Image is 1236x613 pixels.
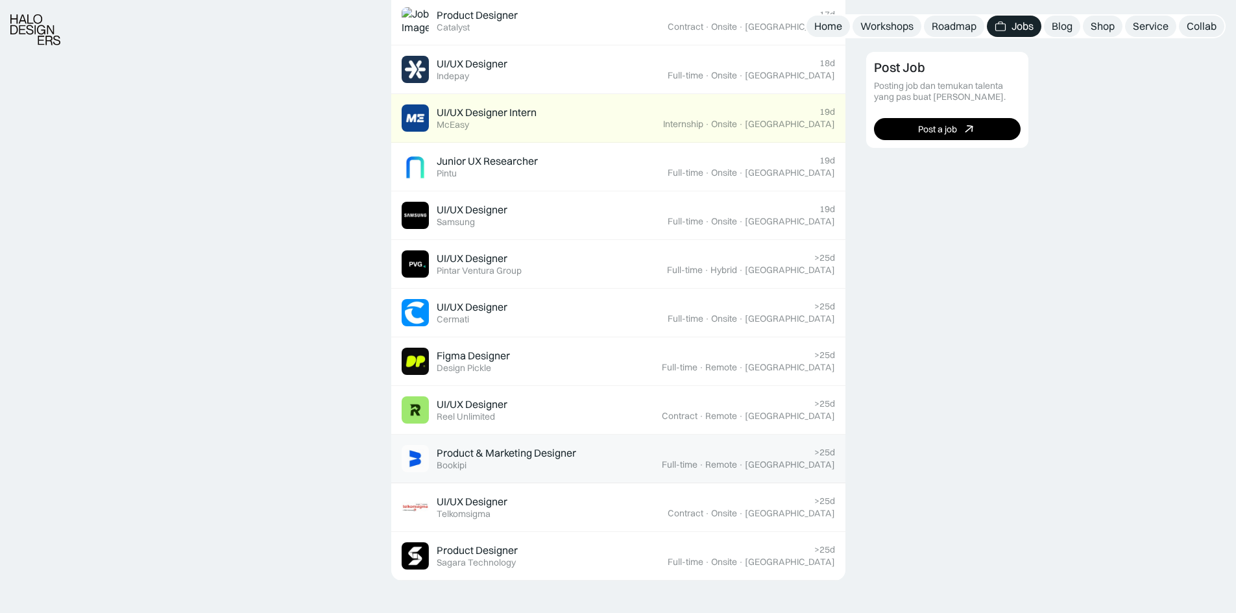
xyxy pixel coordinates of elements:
[391,337,845,386] a: Job ImageFigma DesignerDesign Pickle>25dFull-time·Remote·[GEOGRAPHIC_DATA]
[738,411,744,422] div: ·
[819,58,835,69] div: 18d
[437,314,469,325] div: Cermati
[668,557,703,568] div: Full-time
[437,168,457,179] div: Pintu
[437,57,507,71] div: UI/UX Designer
[745,21,835,32] div: [GEOGRAPHIC_DATA]
[710,265,737,276] div: Hybrid
[738,557,744,568] div: ·
[745,459,835,470] div: [GEOGRAPHIC_DATA]
[745,167,835,178] div: [GEOGRAPHIC_DATA]
[402,202,429,229] img: Job Image
[874,60,925,75] div: Post Job
[705,313,710,324] div: ·
[437,203,507,217] div: UI/UX Designer
[738,70,744,81] div: ·
[402,445,429,472] img: Job Image
[437,495,507,509] div: UI/UX Designer
[437,398,507,411] div: UI/UX Designer
[437,71,469,82] div: Indepay
[1044,16,1080,37] a: Blog
[437,119,469,130] div: McEasy
[874,118,1021,140] a: Post a job
[711,21,737,32] div: Onsite
[437,460,467,471] div: Bookipi
[814,350,835,361] div: >25d
[738,21,744,32] div: ·
[745,265,835,276] div: [GEOGRAPHIC_DATA]
[402,348,429,375] img: Job Image
[391,435,845,483] a: Job ImageProduct & Marketing DesignerBookipi>25dFull-time·Remote·[GEOGRAPHIC_DATA]
[819,9,835,20] div: 17d
[819,106,835,117] div: 19d
[819,204,835,215] div: 19d
[391,191,845,240] a: Job ImageUI/UX DesignerSamsung19dFull-time·Onsite·[GEOGRAPHIC_DATA]
[402,153,429,180] img: Job Image
[874,80,1021,102] div: Posting job dan temukan talenta yang pas buat [PERSON_NAME].
[437,106,537,119] div: UI/UX Designer Intern
[437,252,507,265] div: UI/UX Designer
[738,167,744,178] div: ·
[1179,16,1224,37] a: Collab
[391,240,845,289] a: Job ImageUI/UX DesignerPintar Ventura Group>25dFull-time·Hybrid·[GEOGRAPHIC_DATA]
[705,362,737,373] div: Remote
[806,16,850,37] a: Home
[391,94,845,143] a: Job ImageUI/UX Designer InternMcEasy19dInternship·Onsite·[GEOGRAPHIC_DATA]
[745,313,835,324] div: [GEOGRAPHIC_DATA]
[745,362,835,373] div: [GEOGRAPHIC_DATA]
[745,411,835,422] div: [GEOGRAPHIC_DATA]
[437,154,538,168] div: Junior UX Researcher
[711,508,737,519] div: Onsite
[814,447,835,458] div: >25d
[860,19,914,33] div: Workshops
[437,557,516,568] div: Sagara Technology
[738,459,744,470] div: ·
[668,21,703,32] div: Contract
[402,56,429,83] img: Job Image
[699,459,704,470] div: ·
[662,362,697,373] div: Full-time
[437,217,475,228] div: Samsung
[745,70,835,81] div: [GEOGRAPHIC_DATA]
[705,119,710,130] div: ·
[668,216,703,227] div: Full-time
[738,313,744,324] div: ·
[924,16,984,37] a: Roadmap
[814,544,835,555] div: >25d
[391,289,845,337] a: Job ImageUI/UX DesignerCermati>25dFull-time·Onsite·[GEOGRAPHIC_DATA]
[402,494,429,521] img: Job Image
[437,509,491,520] div: Telkomsigma
[437,8,518,22] div: Product Designer
[662,459,697,470] div: Full-time
[391,143,845,191] a: Job ImageJunior UX ResearcherPintu19dFull-time·Onsite·[GEOGRAPHIC_DATA]
[711,216,737,227] div: Onsite
[704,265,709,276] div: ·
[437,363,491,374] div: Design Pickle
[711,313,737,324] div: Onsite
[667,265,703,276] div: Full-time
[662,411,697,422] div: Contract
[1012,19,1034,33] div: Jobs
[699,362,704,373] div: ·
[437,300,507,314] div: UI/UX Designer
[668,70,703,81] div: Full-time
[745,508,835,519] div: [GEOGRAPHIC_DATA]
[711,70,737,81] div: Onsite
[711,167,737,178] div: Onsite
[668,508,703,519] div: Contract
[745,119,835,130] div: [GEOGRAPHIC_DATA]
[738,265,744,276] div: ·
[391,45,845,94] a: Job ImageUI/UX DesignerIndepay18dFull-time·Onsite·[GEOGRAPHIC_DATA]
[705,459,737,470] div: Remote
[437,411,495,422] div: Reel Unlimited
[663,119,703,130] div: Internship
[1125,16,1176,37] a: Service
[437,22,470,33] div: Catalyst
[1083,16,1122,37] a: Shop
[987,16,1041,37] a: Jobs
[437,446,576,460] div: Product & Marketing Designer
[402,299,429,326] img: Job Image
[738,362,744,373] div: ·
[853,16,921,37] a: Workshops
[705,411,737,422] div: Remote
